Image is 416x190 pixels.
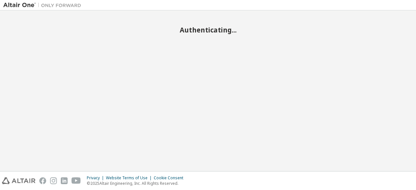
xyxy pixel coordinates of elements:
[39,177,46,184] img: facebook.svg
[3,26,413,34] h2: Authenticating...
[87,175,106,181] div: Privacy
[71,177,81,184] img: youtube.svg
[50,177,57,184] img: instagram.svg
[2,177,35,184] img: altair_logo.svg
[154,175,187,181] div: Cookie Consent
[61,177,68,184] img: linkedin.svg
[87,181,187,186] p: © 2025 Altair Engineering, Inc. All Rights Reserved.
[106,175,154,181] div: Website Terms of Use
[3,2,84,8] img: Altair One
